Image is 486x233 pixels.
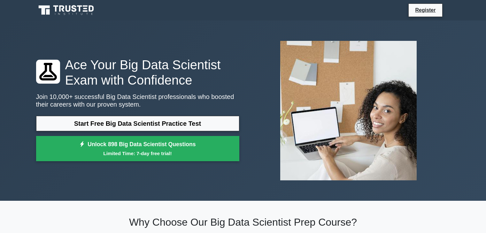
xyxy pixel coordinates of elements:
small: Limited Time: 7-day free trial! [44,150,231,157]
a: Unlock 898 Big Data Scientist QuestionsLimited Time: 7-day free trial! [36,136,239,162]
h2: Why Choose Our Big Data Scientist Prep Course? [36,216,450,228]
a: Register [411,6,439,14]
p: Join 10,000+ successful Big Data Scientist professionals who boosted their careers with our prove... [36,93,239,108]
a: Start Free Big Data Scientist Practice Test [36,116,239,131]
h1: Ace Your Big Data Scientist Exam with Confidence [36,57,239,88]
